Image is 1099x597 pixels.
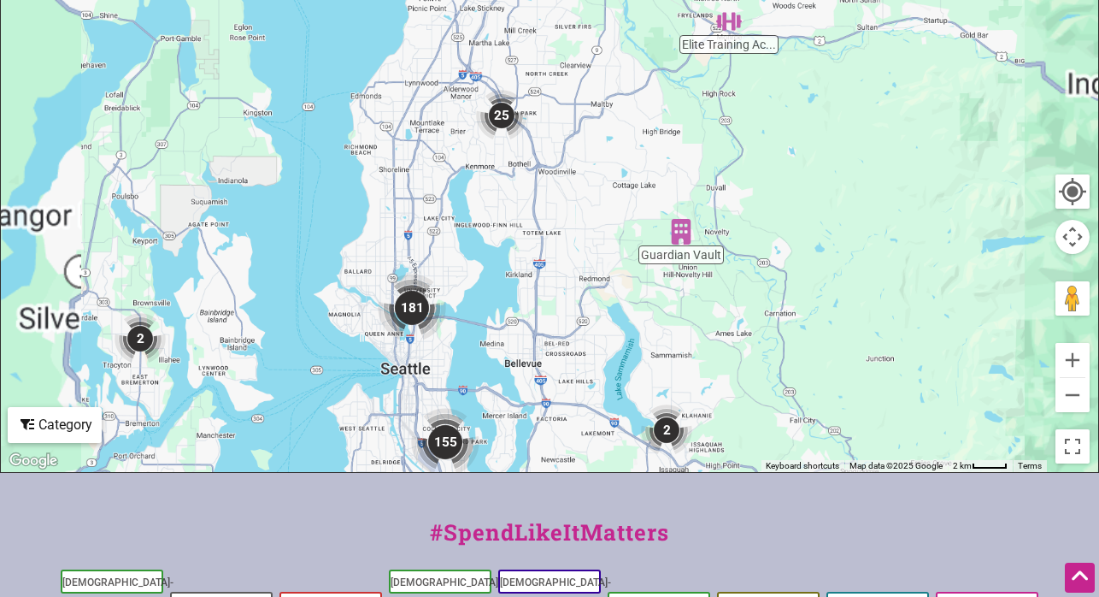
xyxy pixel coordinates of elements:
div: 155 [411,408,479,476]
div: Category [9,409,100,441]
button: Zoom out [1055,378,1090,412]
div: Guardian Vault [668,219,694,245]
a: Open this area in Google Maps (opens a new window) [5,450,62,472]
button: Map Scale: 2 km per 38 pixels [948,460,1013,472]
div: Scroll Back to Top [1065,563,1095,593]
button: Keyboard shortcuts [766,460,839,472]
a: Terms (opens in new tab) [1018,461,1042,470]
span: Map data ©2025 Google [849,461,943,470]
div: Elite Training Academy [716,9,742,34]
div: 25 [476,90,527,141]
div: 181 [378,274,446,342]
button: Zoom in [1055,343,1090,377]
img: Google [5,450,62,472]
button: Drag Pegman onto the map to open Street View [1055,281,1090,316]
span: 2 km [953,461,972,470]
div: Filter by category [8,407,102,443]
button: Map camera controls [1055,220,1090,254]
div: 2 [115,313,166,364]
button: Your Location [1055,174,1090,209]
div: 2 [641,405,692,456]
button: Toggle fullscreen view [1054,428,1091,465]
